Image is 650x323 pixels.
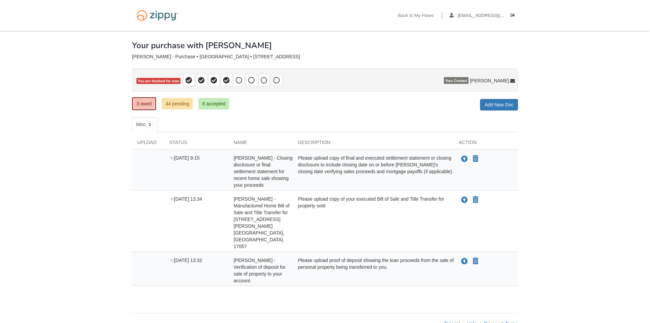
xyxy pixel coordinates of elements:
button: Upload Eleanor Zimmerman - Manufactured Home Bill of Sale and Title Transfer for 111 Nancy Blvd. ... [460,196,469,204]
img: Logo [132,7,182,24]
span: [DATE] 13:32 [169,258,202,263]
span: [PERSON_NAME] [470,77,509,84]
div: Name [229,139,293,149]
a: edit profile [450,13,535,20]
span: 1eleanorz@gmail.com [458,13,535,18]
span: [PERSON_NAME] - Verification of deposit for sale of property to your account [234,258,285,283]
a: 8 accepted [198,98,229,109]
div: Status [164,139,229,149]
span: [PERSON_NAME] - Closing disclosure or final settlement statement for recent home sale showing you... [234,155,292,188]
span: [PERSON_NAME] - Manufactured Home Bill of Sale and Title Transfer for [STREET_ADDRESS][PERSON_NAM... [234,196,289,249]
button: Declare Eleanor Zimmerman - Verification of deposit for sale of property to your account not appl... [472,257,479,265]
button: Upload Eleanor Zimmerman - Closing disclosure or final settlement statement for recent home sale ... [460,155,469,163]
button: Upload Eleanor Zimmerman - Verification of deposit for sale of property to your account [460,257,469,266]
button: Declare Eleanor Zimmerman - Closing disclosure or final settlement statement for recent home sale... [472,155,479,163]
span: [DATE] 13:34 [169,196,202,202]
a: Misc [132,117,157,132]
div: Description [293,139,454,149]
h1: Your purchase with [PERSON_NAME] [132,41,272,50]
div: Please upload proof of deposit showing the loan proceeds from the sale of personal property being... [293,257,454,284]
div: [PERSON_NAME] - Purchase • [GEOGRAPHIC_DATA] • [STREET_ADDRESS] [132,54,518,60]
a: Back to My Flows [398,13,434,20]
div: Please upload copy of your executed Bill of Sale and Title Transfer for property sold [293,196,454,250]
span: [DATE] 9:15 [169,155,199,161]
a: Add New Doc [480,99,518,110]
a: Log out [511,13,518,20]
a: 44 pending [162,98,193,109]
div: Please upload copy of final and executed settlement statement or closing disclosure to include cl... [293,155,454,188]
div: Upload [132,139,164,149]
span: 3 [146,121,154,128]
span: You are finished for now [136,78,180,84]
div: Action [454,139,518,149]
span: Your Contact [444,77,469,84]
button: Declare Eleanor Zimmerman - Manufactured Home Bill of Sale and Title Transfer for 111 Nancy Blvd.... [472,196,479,204]
a: 3 owed [132,97,156,110]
